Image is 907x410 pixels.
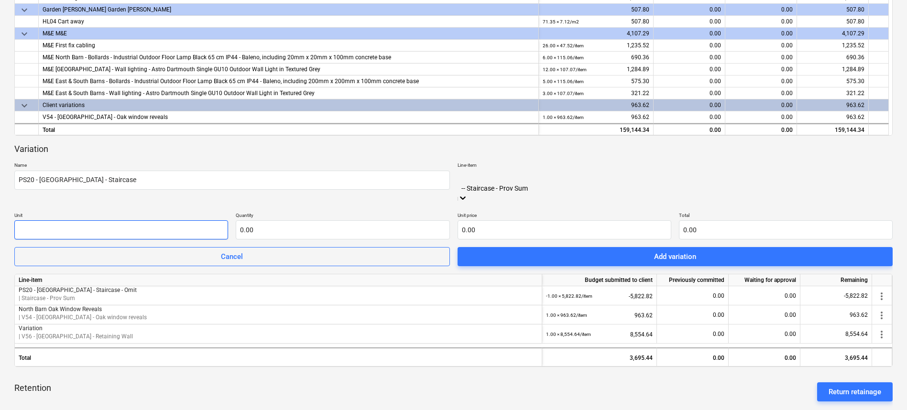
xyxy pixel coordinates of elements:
[543,55,584,60] small: 6.00 × 115.06 / item
[14,143,48,155] p: Variation
[19,305,538,313] p: North Barn Oak Window Reveals
[797,28,869,40] div: 4,107.29
[43,16,535,27] div: HL04 Cart away
[19,4,30,16] span: keyboard_arrow_down
[15,274,542,286] div: Line-item
[654,40,725,52] div: 0.00
[654,64,725,76] div: 0.00
[19,324,538,333] p: Variation
[654,16,725,28] div: 0.00
[14,247,450,266] button: Cancel
[817,382,893,401] button: Return retainage
[19,313,538,322] p: | V54 - [GEOGRAPHIC_DATA] - Oak window reveals
[19,294,538,302] p: | Staircase - Prov Sum
[725,52,797,64] div: 0.00
[43,64,535,75] div: M&E North Barn - Wall lighting - Astro Dartmouth Single GU10 Outdoor Wall Light in Textured Grey
[800,274,872,286] div: Remaining
[546,305,653,325] div: 963.62
[725,111,797,123] div: 0.00
[43,40,535,51] div: M&E First fix cabling
[543,19,579,24] small: 71.35 × 7.12 / m2
[539,99,654,111] div: 963.62
[876,291,887,302] span: more_vert
[797,52,869,64] div: 690.36
[654,76,725,87] div: 0.00
[797,99,869,111] div: 963.62
[543,87,649,99] div: 321.22
[458,162,893,170] p: Line-item
[458,212,671,220] p: Unit price
[657,274,729,286] div: Previously committed
[543,43,584,48] small: 26.00 × 47.52 / item
[546,313,587,318] small: 1.00 × 963.62 / item
[39,123,539,135] div: Total
[654,123,725,135] div: 0.00
[43,4,535,15] div: Garden walling Garden walling
[654,52,725,64] div: 0.00
[725,64,797,76] div: 0.00
[797,16,869,28] div: 507.80
[14,212,228,220] p: Unit
[546,324,653,344] div: 8,554.64
[14,162,450,170] p: Name
[797,123,869,135] div: 159,144.34
[546,332,591,337] small: 1.00 × 8,554.64 / item
[539,28,654,40] div: 4,107.29
[725,28,797,40] div: 0.00
[729,324,800,344] div: 0.00
[19,100,30,111] span: keyboard_arrow_down
[829,386,881,398] div: Return retainage
[15,347,542,367] div: Total
[461,184,709,192] div: -- Staircase - Prov Sum
[43,87,535,99] div: M&E East & South Barns - Wall lighting - Astro Dartmouth Single GU10 Outdoor Wall Light in Textur...
[657,324,729,344] div: 0.00
[725,123,797,135] div: 0.00
[19,333,538,341] p: | V56 - [GEOGRAPHIC_DATA] - Retaining Wall
[543,67,587,72] small: 12.00 × 107.07 / item
[729,305,800,324] div: 0.00
[800,286,872,305] div: -5,822.82
[797,40,869,52] div: 1,235.52
[729,347,800,367] div: 0.00
[797,76,869,87] div: 575.30
[654,111,725,123] div: 0.00
[800,305,872,324] div: 963.62
[539,4,654,16] div: 507.80
[876,310,887,321] span: more_vert
[543,76,649,87] div: 575.30
[725,76,797,87] div: 0.00
[43,28,535,39] div: M&E M&E
[543,111,649,123] div: 963.62
[729,286,800,305] div: 0.00
[43,52,535,63] div: M&E North Barn - Bollards - Industrial Outdoor Floor Lamp Black 65 cm IP44 - Baleno, including 20...
[797,111,869,123] div: 963.62
[543,64,649,76] div: 1,284.89
[797,64,869,76] div: 1,284.89
[546,286,653,306] div: -5,822.82
[654,250,696,263] div: Add variation
[797,87,869,99] div: 321.22
[543,40,649,52] div: 1,235.52
[543,91,584,96] small: 3.00 × 107.07 / item
[657,305,729,324] div: 0.00
[19,286,538,294] p: PS20 - [GEOGRAPHIC_DATA] - Staircase - Omit
[800,324,872,344] div: 8,554.64
[19,28,30,40] span: keyboard_arrow_down
[543,115,584,120] small: 1.00 × 963.62 / item
[657,347,729,367] div: 0.00
[539,123,654,135] div: 159,144.34
[221,250,243,263] div: Cancel
[458,247,893,266] button: Add variation
[654,28,725,40] div: 0.00
[725,4,797,16] div: 0.00
[43,111,535,123] div: V54 - North Barn - Oak window reveals
[725,40,797,52] div: 0.00
[654,99,725,111] div: 0.00
[543,16,649,28] div: 507.80
[43,99,535,111] div: Client variations
[236,212,449,220] p: Quantity
[43,76,535,87] div: M&E East & South Barns - Bollards - Industrial Outdoor Floor Lamp Black 65 cm IP44 - Baleno, incl...
[725,99,797,111] div: 0.00
[14,382,51,401] p: Retention
[654,87,725,99] div: 0.00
